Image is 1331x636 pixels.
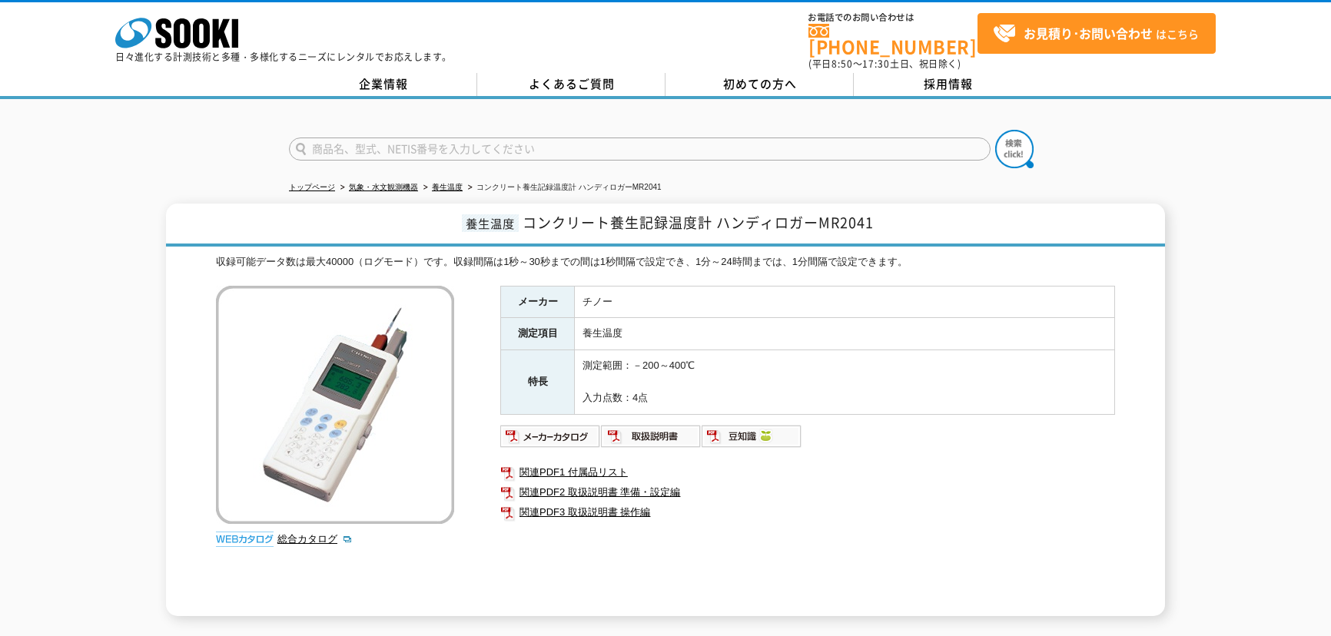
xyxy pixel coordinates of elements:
a: [PHONE_NUMBER] [808,24,978,55]
a: トップページ [289,183,335,191]
a: 総合カタログ [277,533,353,545]
strong: お見積り･お問い合わせ [1024,24,1153,42]
span: 初めての方へ [723,75,797,92]
a: 気象・水文観測機器 [349,183,418,191]
td: 測定範囲：－200～400℃ 入力点数：4点 [575,350,1115,414]
a: お見積り･お問い合わせはこちら [978,13,1216,54]
a: 関連PDF3 取扱説明書 操作編 [500,502,1115,522]
img: 取扱説明書 [601,424,702,449]
span: お電話でのお問い合わせは [808,13,978,22]
li: コンクリート養生記録温度計 ハンディロガーMR2041 [465,180,662,196]
span: コンクリート養生記録温度計 ハンディロガーMR2041 [523,212,874,233]
td: 養生温度 [575,318,1115,350]
th: メーカー [501,286,575,318]
span: 8:50 [831,57,853,71]
a: 関連PDF1 付属品リスト [500,462,1115,482]
a: 初めての方へ [665,73,854,96]
span: はこちら [993,22,1199,45]
img: 豆知識 [702,424,802,449]
p: 日々進化する計測技術と多種・多様化するニーズにレンタルでお応えします。 [115,52,452,61]
img: メーカーカタログ [500,424,601,449]
div: 収録可能データ数は最大40000（ログモード）です。収録間隔は1秒～30秒までの間は1秒間隔で設定でき、1分～24時間までは、1分間隔で設定できます。 [216,254,1115,270]
td: チノー [575,286,1115,318]
img: コンクリート養生記録温度計 ハンディロガーMR2041 [216,286,454,524]
a: 養生温度 [432,183,463,191]
input: 商品名、型式、NETIS番号を入力してください [289,137,991,161]
span: 養生温度 [462,214,519,232]
a: 取扱説明書 [601,434,702,446]
a: よくあるご質問 [477,73,665,96]
a: 関連PDF2 取扱説明書 準備・設定編 [500,482,1115,502]
th: 特長 [501,350,575,414]
a: 採用情報 [854,73,1042,96]
span: 17:30 [862,57,890,71]
a: メーカーカタログ [500,434,601,446]
img: btn_search.png [995,130,1034,168]
img: webカタログ [216,532,274,547]
span: (平日 ～ 土日、祝日除く) [808,57,961,71]
a: 企業情報 [289,73,477,96]
th: 測定項目 [501,318,575,350]
a: 豆知識 [702,434,802,446]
